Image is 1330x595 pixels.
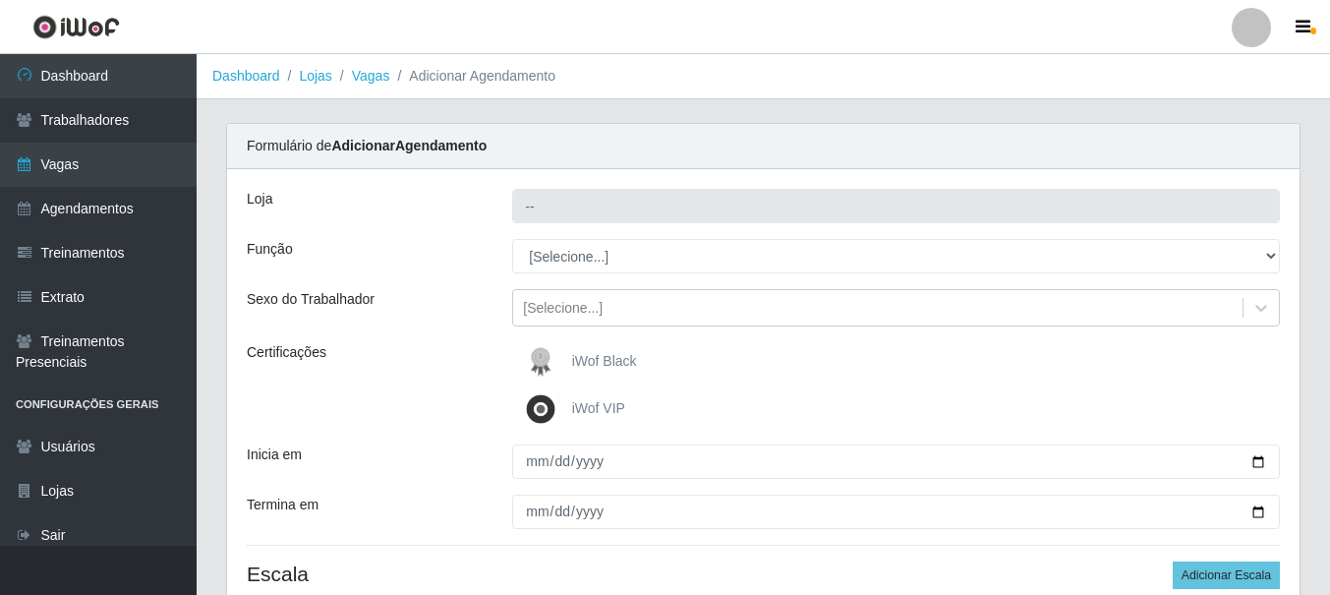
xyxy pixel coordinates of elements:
img: iWof Black [521,342,568,382]
span: iWof VIP [572,400,625,416]
img: CoreUI Logo [32,15,120,39]
input: 00/00/0000 [512,445,1280,479]
label: Loja [247,189,272,209]
input: 00/00/0000 [512,495,1280,529]
img: iWof VIP [521,389,568,429]
a: Vagas [352,68,390,84]
button: Adicionar Escala [1173,562,1280,589]
div: Formulário de [227,124,1300,169]
span: iWof Black [572,353,637,369]
div: [Selecione...] [523,298,603,319]
li: Adicionar Agendamento [389,66,555,87]
a: Dashboard [212,68,280,84]
label: Função [247,239,293,260]
label: Termina em [247,495,318,515]
a: Lojas [299,68,331,84]
h4: Escala [247,562,1280,586]
strong: Adicionar Agendamento [331,138,487,153]
label: Certificações [247,342,326,363]
nav: breadcrumb [197,54,1330,99]
label: Inicia em [247,445,302,465]
label: Sexo do Trabalhador [247,289,375,310]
